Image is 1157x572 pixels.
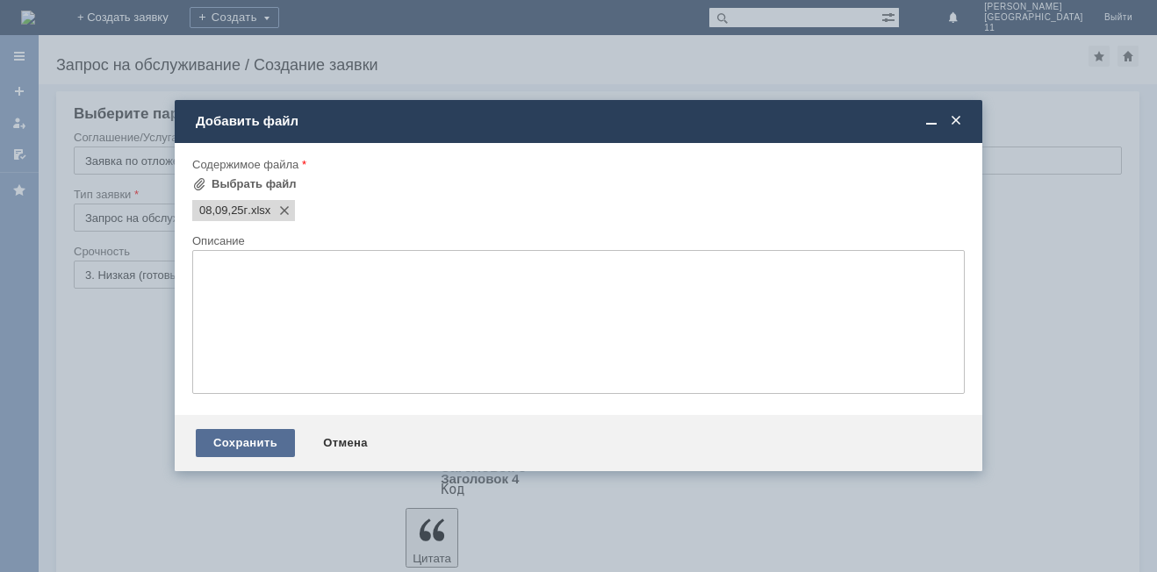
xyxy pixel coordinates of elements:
[248,204,270,218] span: 08,09,25г.xlsx
[192,235,961,247] div: Описание
[212,177,297,191] div: Выбрать файл
[192,159,961,170] div: Содержимое файла
[7,7,256,35] div: добрый день,прошу удалить отложенные [PERSON_NAME]
[947,113,965,129] span: Закрыть
[923,113,940,129] span: Свернуть (Ctrl + M)
[199,204,248,218] span: 08,09,25г.xlsx
[196,113,965,129] div: Добавить файл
